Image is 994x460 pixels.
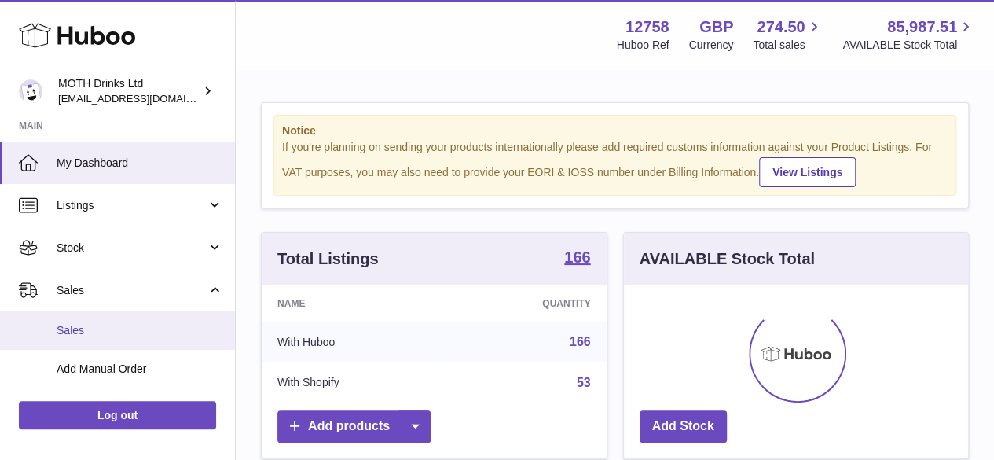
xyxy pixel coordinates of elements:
[577,376,591,389] a: 53
[887,17,957,38] span: 85,987.51
[564,249,590,265] strong: 166
[262,362,447,403] td: With Shopify
[564,249,590,268] a: 166
[57,323,223,338] span: Sales
[689,38,734,53] div: Currency
[753,17,823,53] a: 274.50 Total sales
[640,410,727,443] a: Add Stock
[262,285,447,322] th: Name
[58,92,231,105] span: [EMAIL_ADDRESS][DOMAIN_NAME]
[447,285,606,322] th: Quantity
[699,17,733,38] strong: GBP
[277,410,431,443] a: Add products
[277,248,379,270] h3: Total Listings
[753,38,823,53] span: Total sales
[19,401,216,429] a: Log out
[625,17,669,38] strong: 12758
[262,322,447,362] td: With Huboo
[57,362,223,377] span: Add Manual Order
[842,38,975,53] span: AVAILABLE Stock Total
[57,156,223,171] span: My Dashboard
[57,241,207,256] span: Stock
[58,76,200,106] div: MOTH Drinks Ltd
[759,157,856,187] a: View Listings
[19,79,42,103] img: internalAdmin-12758@internal.huboo.com
[757,17,805,38] span: 274.50
[617,38,669,53] div: Huboo Ref
[282,123,948,138] strong: Notice
[842,17,975,53] a: 85,987.51 AVAILABLE Stock Total
[57,198,207,213] span: Listings
[570,335,591,348] a: 166
[282,140,948,187] div: If you're planning on sending your products internationally please add required customs informati...
[57,283,207,298] span: Sales
[640,248,815,270] h3: AVAILABLE Stock Total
